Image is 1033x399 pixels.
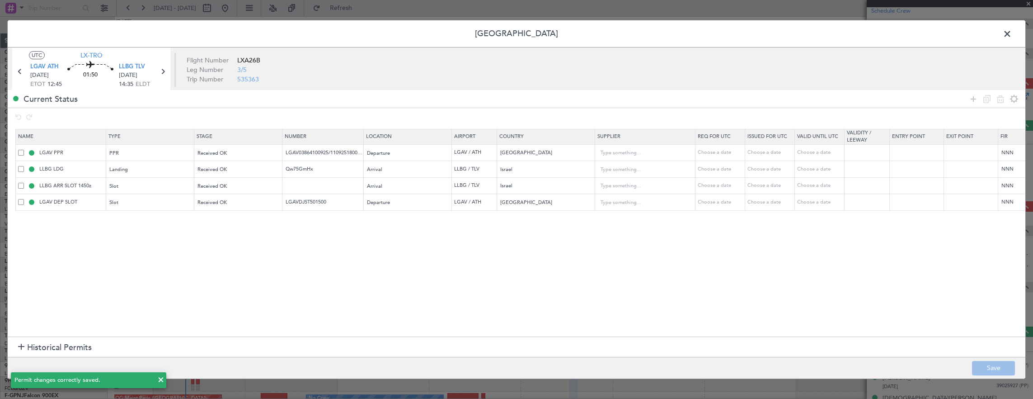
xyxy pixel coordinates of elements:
span: Exit Point [946,133,973,140]
div: Permit changes correctly saved. [14,376,153,385]
span: Validity / Leeway [847,129,871,144]
span: Fir [1000,133,1008,140]
span: Entry Point [892,133,925,140]
header: [GEOGRAPHIC_DATA] [8,20,1025,47]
